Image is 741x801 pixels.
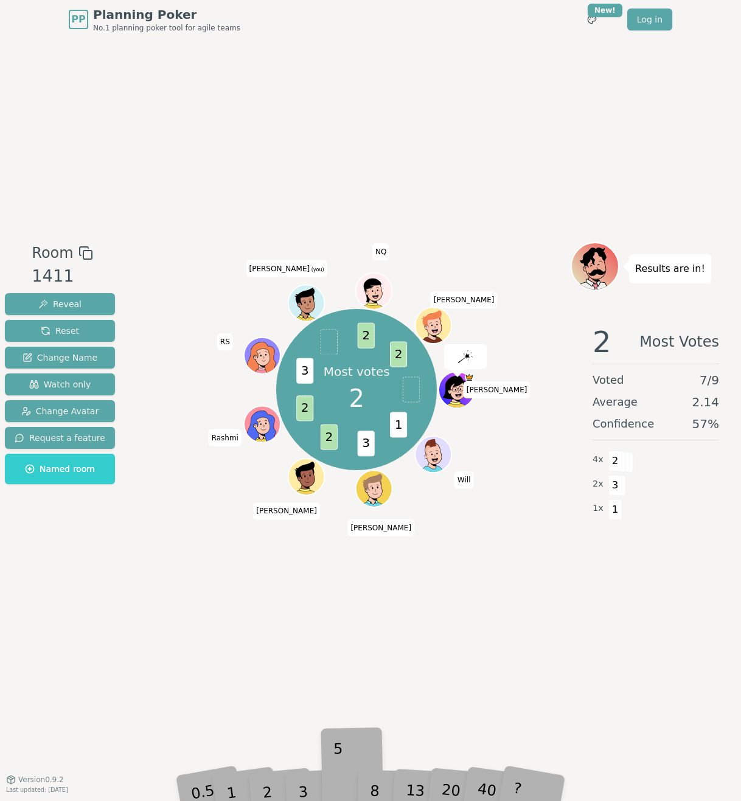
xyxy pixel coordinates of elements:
span: Change Name [23,352,97,364]
button: New! [581,9,603,30]
span: Named room [25,463,95,475]
span: Click to change your name [217,333,233,350]
span: 1 [608,499,622,520]
button: Reveal [5,293,115,315]
span: 2 [321,425,338,450]
button: Version0.9.2 [6,775,64,785]
span: Click to change your name [246,260,327,277]
span: Reveal [38,298,82,310]
span: Room [32,242,73,264]
button: Reset [5,320,115,342]
span: 3 [608,475,622,496]
span: Confidence [593,415,654,432]
span: Click to change your name [209,429,242,446]
button: Change Name [5,347,115,369]
span: Heidi is the host [465,373,474,382]
span: 7 / 9 [700,372,719,389]
button: Click to change your avatar [290,286,324,320]
span: Watch only [29,378,91,390]
span: Last updated: [DATE] [6,786,68,793]
button: Named room [5,454,115,484]
span: Voted [593,372,624,389]
span: Click to change your name [253,502,320,519]
span: Request a feature [15,432,105,444]
span: Change Avatar [21,405,99,417]
span: Planning Poker [93,6,240,23]
div: 1411 [32,264,92,289]
a: Log in [627,9,672,30]
span: 1 x [593,502,604,515]
span: Version 0.9.2 [18,775,64,785]
span: 2 x [593,477,604,491]
p: Most votes [324,363,390,380]
span: No.1 planning poker tool for agile teams [93,23,240,33]
button: Change Avatar [5,400,115,422]
div: New! [588,4,622,17]
span: 4 x [593,453,604,466]
span: Reset [41,325,79,337]
span: 2 [593,327,611,356]
span: (you) [310,266,324,272]
span: Click to change your name [464,381,531,398]
p: Results are in! [635,260,705,277]
span: 2 [358,323,375,348]
span: 57 % [692,415,719,432]
span: 2 [296,396,313,421]
span: 1 [390,412,407,438]
span: 2 [349,380,364,417]
span: 2.14 [692,394,719,411]
span: 2 [608,451,622,471]
button: Watch only [5,373,115,395]
span: Click to change your name [431,291,498,308]
span: Click to change your name [372,243,389,260]
span: 2 [390,342,407,367]
span: 3 [296,358,313,384]
span: 3 [358,431,375,456]
span: Click to change your name [454,471,474,488]
span: PP [71,12,85,27]
span: Click to change your name [347,519,414,536]
button: Request a feature [5,427,115,449]
span: Most Votes [639,327,719,356]
span: Average [593,394,638,411]
a: PPPlanning PokerNo.1 planning poker tool for agile teams [69,6,240,33]
img: reveal [458,350,473,362]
